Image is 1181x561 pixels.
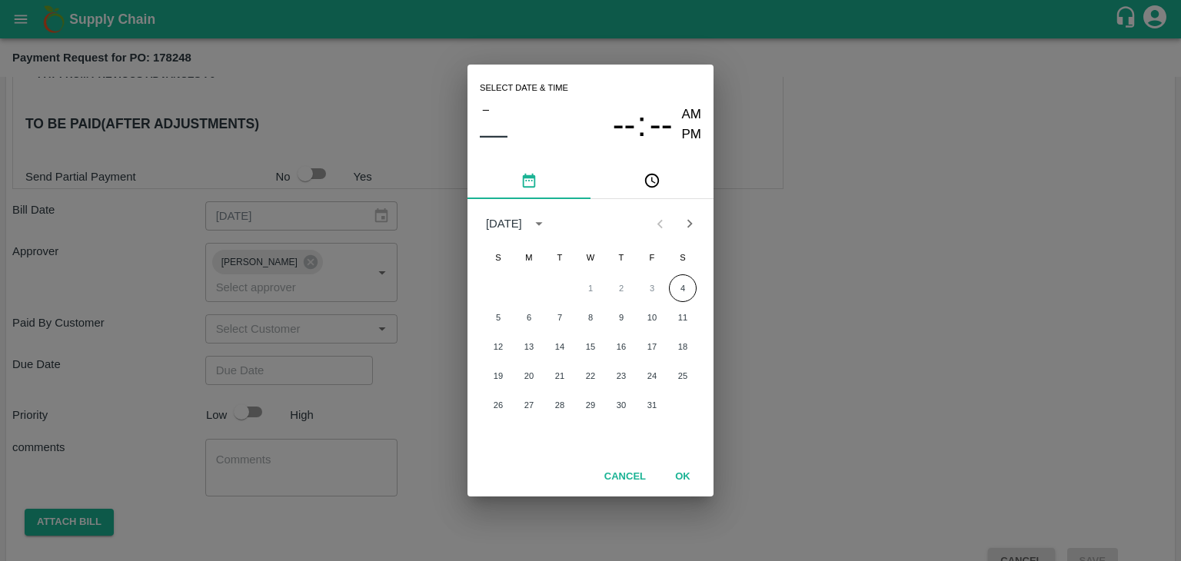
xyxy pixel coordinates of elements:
button: AM [682,105,702,125]
button: pick time [590,162,714,199]
button: 7 [546,304,574,331]
button: 19 [484,362,512,390]
button: 13 [515,333,543,360]
button: -- [613,105,636,145]
button: 31 [638,391,666,419]
span: Monday [515,242,543,273]
button: 29 [577,391,604,419]
button: calendar view is open, switch to year view [527,211,551,236]
button: 6 [515,304,543,331]
button: 14 [546,333,574,360]
span: Wednesday [577,242,604,273]
button: OK [658,463,707,490]
button: 24 [638,362,666,390]
button: 17 [638,333,666,360]
span: Thursday [607,242,635,273]
button: -- [650,105,673,145]
button: 23 [607,362,635,390]
span: : [637,105,646,145]
button: 27 [515,391,543,419]
button: – [480,99,492,119]
button: 18 [669,333,697,360]
button: 16 [607,333,635,360]
button: 26 [484,391,512,419]
span: Tuesday [546,242,574,273]
button: 8 [577,304,604,331]
span: Friday [638,242,666,273]
button: 5 [484,304,512,331]
button: 22 [577,362,604,390]
span: Saturday [669,242,697,273]
button: 4 [669,274,697,302]
span: Select date & time [480,77,568,100]
button: PM [682,124,702,145]
button: 28 [546,391,574,419]
span: Sunday [484,242,512,273]
button: 15 [577,333,604,360]
button: Cancel [598,463,652,490]
button: 21 [546,362,574,390]
button: 12 [484,333,512,360]
button: 30 [607,391,635,419]
div: [DATE] [486,215,522,232]
button: pick date [467,162,590,199]
span: -- [650,105,673,144]
button: 10 [638,304,666,331]
button: Next month [675,209,704,238]
button: –– [480,119,507,150]
button: 20 [515,362,543,390]
button: 25 [669,362,697,390]
button: 9 [607,304,635,331]
button: 11 [669,304,697,331]
span: – [483,99,489,119]
span: -- [613,105,636,144]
